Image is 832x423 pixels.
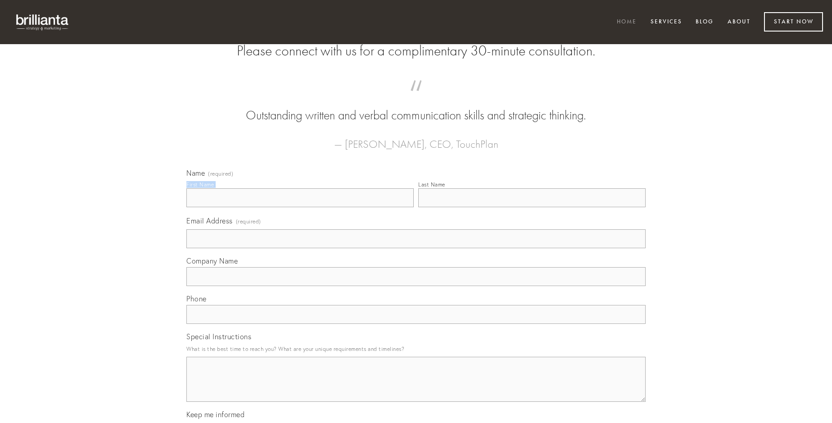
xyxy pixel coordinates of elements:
[611,15,642,30] a: Home
[722,15,756,30] a: About
[201,89,631,124] blockquote: Outstanding written and verbal communication skills and strategic thinking.
[186,294,207,303] span: Phone
[201,124,631,153] figcaption: — [PERSON_NAME], CEO, TouchPlan
[186,168,205,177] span: Name
[236,215,261,227] span: (required)
[645,15,688,30] a: Services
[186,256,238,265] span: Company Name
[418,181,445,188] div: Last Name
[186,42,646,59] h2: Please connect with us for a complimentary 30-minute consultation.
[186,332,251,341] span: Special Instructions
[208,171,233,177] span: (required)
[9,9,77,35] img: brillianta - research, strategy, marketing
[186,216,233,225] span: Email Address
[764,12,823,32] a: Start Now
[186,343,646,355] p: What is the best time to reach you? What are your unique requirements and timelines?
[186,410,244,419] span: Keep me informed
[690,15,719,30] a: Blog
[186,181,214,188] div: First Name
[201,89,631,107] span: “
